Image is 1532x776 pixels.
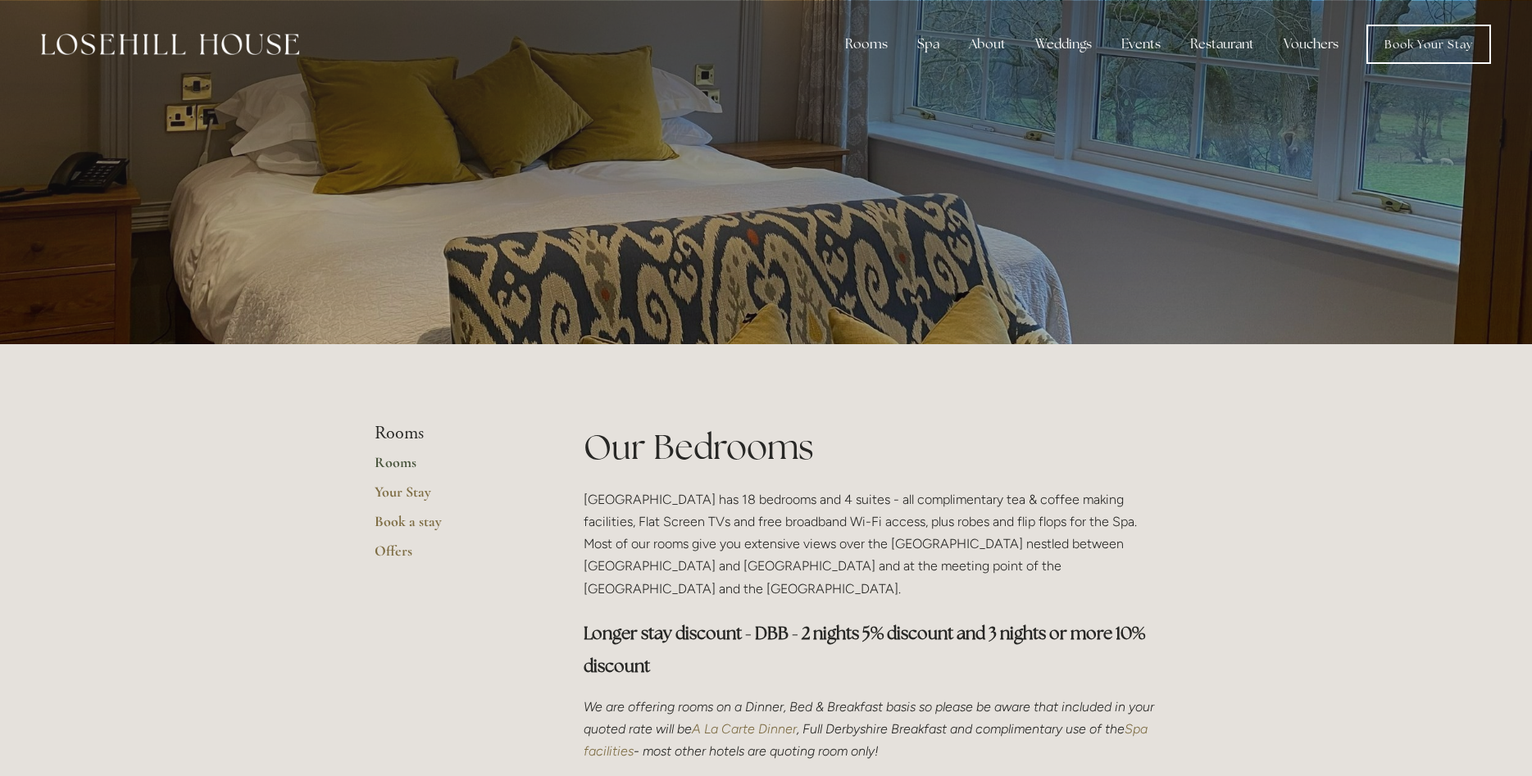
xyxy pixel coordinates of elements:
[634,743,879,759] em: - most other hotels are quoting room only!
[584,699,1157,737] em: We are offering rooms on a Dinner, Bed & Breakfast basis so please be aware that included in your...
[1271,28,1352,61] a: Vouchers
[584,423,1158,471] h1: Our Bedrooms
[1366,25,1491,64] a: Book Your Stay
[904,28,952,61] div: Spa
[375,453,531,483] a: Rooms
[375,423,531,444] li: Rooms
[584,488,1158,600] p: [GEOGRAPHIC_DATA] has 18 bedrooms and 4 suites - all complimentary tea & coffee making facilities...
[375,483,531,512] a: Your Stay
[832,28,901,61] div: Rooms
[375,542,531,571] a: Offers
[797,721,1125,737] em: , Full Derbyshire Breakfast and complimentary use of the
[1108,28,1174,61] div: Events
[375,512,531,542] a: Book a stay
[1022,28,1105,61] div: Weddings
[692,721,797,737] a: A La Carte Dinner
[1177,28,1267,61] div: Restaurant
[41,34,299,55] img: Losehill House
[956,28,1019,61] div: About
[584,622,1148,677] strong: Longer stay discount - DBB - 2 nights 5% discount and 3 nights or more 10% discount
